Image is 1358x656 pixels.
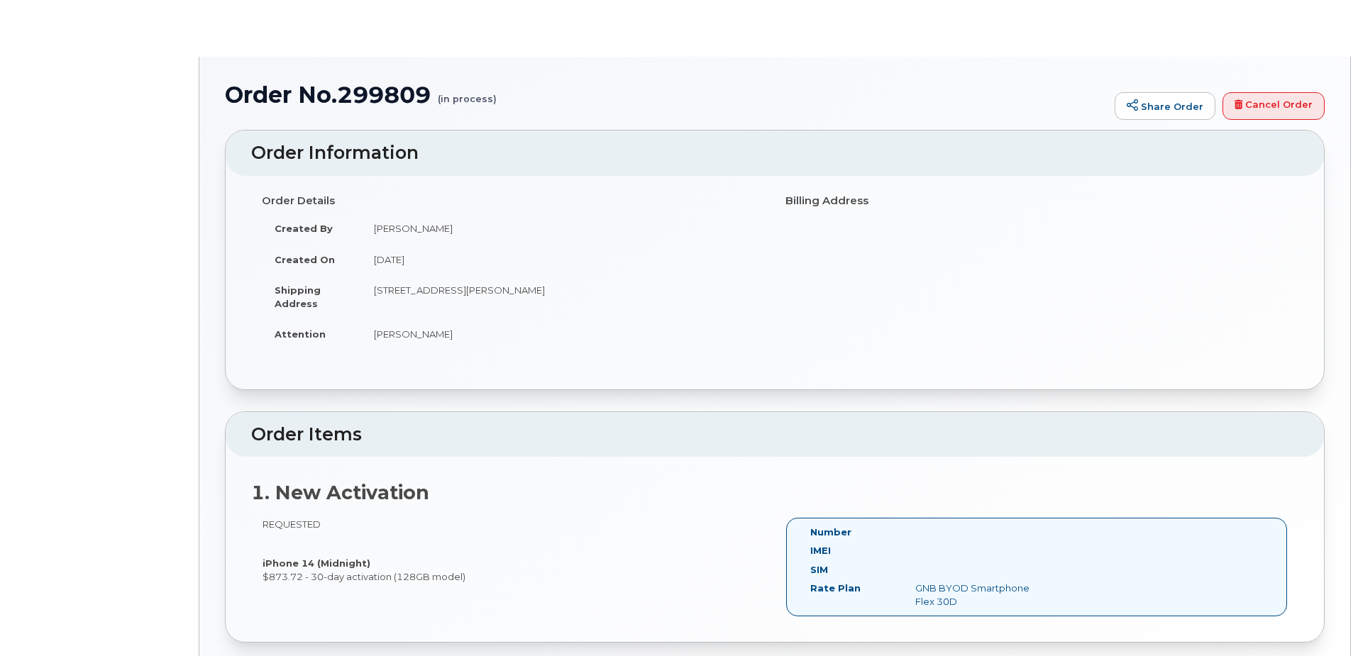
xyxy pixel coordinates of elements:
[251,481,429,504] strong: 1. New Activation
[262,195,764,207] h4: Order Details
[251,518,775,584] div: REQUESTED $873.72 - 30-day activation (128GB model)
[810,526,851,539] label: Number
[361,318,764,350] td: [PERSON_NAME]
[1115,92,1215,121] a: Share Order
[361,274,764,318] td: [STREET_ADDRESS][PERSON_NAME]
[810,563,828,577] label: SIM
[251,143,1298,163] h2: Order Information
[438,82,497,104] small: (in process)
[810,582,861,595] label: Rate Plan
[225,82,1108,107] h1: Order No.299809
[275,254,335,265] strong: Created On
[275,328,326,340] strong: Attention
[263,557,370,569] strong: iPhone 14 (Midnight)
[361,213,764,244] td: [PERSON_NAME]
[275,284,321,309] strong: Shipping Address
[1222,92,1325,121] a: Cancel Order
[361,244,764,275] td: [DATE]
[785,195,1288,207] h4: Billing Address
[905,582,1051,608] div: GNB BYOD Smartphone Flex 30D
[275,223,333,234] strong: Created By
[810,544,831,557] label: IMEI
[251,425,1298,445] h2: Order Items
